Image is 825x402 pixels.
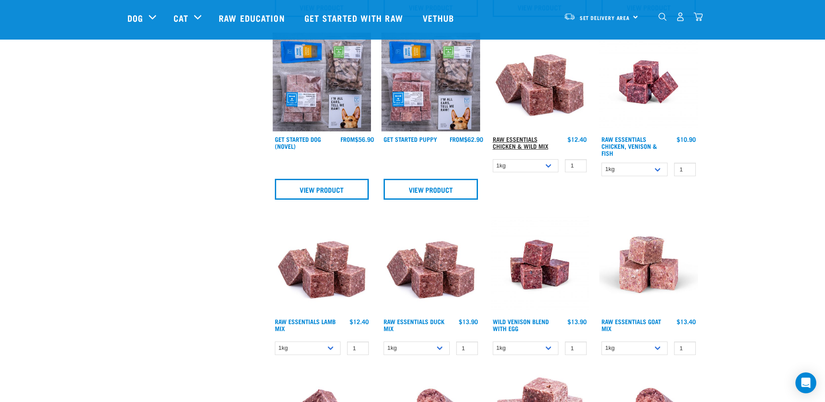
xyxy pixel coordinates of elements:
input: 1 [674,163,696,176]
a: Get Started Dog (Novel) [275,137,321,147]
input: 1 [565,342,587,355]
a: Raw Education [210,0,295,35]
input: 1 [565,159,587,173]
img: Pile Of Cubed Chicken Wild Meat Mix [491,33,589,131]
img: Chicken Venison mix 1655 [599,33,698,131]
input: 1 [456,342,478,355]
img: home-icon-1@2x.png [658,13,667,21]
a: Raw Essentials Goat Mix [601,320,661,330]
div: $62.90 [450,136,483,143]
span: FROM [341,137,355,141]
a: Raw Essentials Chicken, Venison & Fish [601,137,657,154]
div: $13.40 [677,318,696,325]
img: ?1041 RE Lamb Mix 01 [381,215,480,314]
img: Venison Egg 1616 [491,215,589,314]
input: 1 [347,342,369,355]
input: 1 [674,342,696,355]
img: ?1041 RE Lamb Mix 01 [273,215,371,314]
span: Set Delivery Area [580,16,630,19]
img: van-moving.png [564,13,575,20]
span: FROM [450,137,464,141]
div: $56.90 [341,136,374,143]
div: $13.90 [459,318,478,325]
img: Goat M Ix 38448 [599,215,698,314]
img: NSP Dog Novel Update [273,33,371,131]
a: Vethub [414,0,465,35]
a: Raw Essentials Duck Mix [384,320,444,330]
img: user.png [676,12,685,21]
a: Raw Essentials Chicken & Wild Mix [493,137,548,147]
div: $10.90 [677,136,696,143]
img: home-icon@2x.png [694,12,703,21]
img: NPS Puppy Update [381,33,480,131]
a: Dog [127,11,143,24]
div: Open Intercom Messenger [795,372,816,393]
a: Raw Essentials Lamb Mix [275,320,336,330]
div: $13.90 [568,318,587,325]
a: Cat [174,11,188,24]
a: View Product [275,179,369,200]
a: Get started with Raw [296,0,414,35]
a: Get Started Puppy [384,137,437,141]
a: Wild Venison Blend with Egg [493,320,549,330]
div: $12.40 [350,318,369,325]
a: View Product [384,179,478,200]
div: $12.40 [568,136,587,143]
